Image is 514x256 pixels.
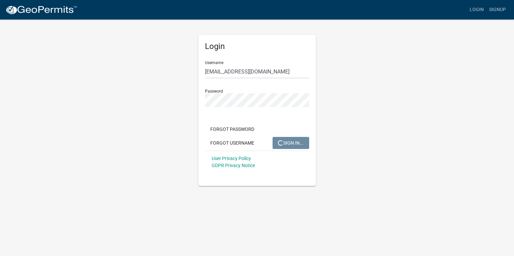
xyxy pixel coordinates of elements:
a: Signup [486,3,509,16]
a: GDPR Privacy Notice [212,163,255,168]
span: SIGN IN... [278,140,304,145]
button: Forgot Password [205,123,260,135]
h5: Login [205,42,309,51]
button: Forgot Username [205,137,260,149]
button: SIGN IN... [272,137,309,149]
a: Login [467,3,486,16]
a: User Privacy Policy [212,156,251,161]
